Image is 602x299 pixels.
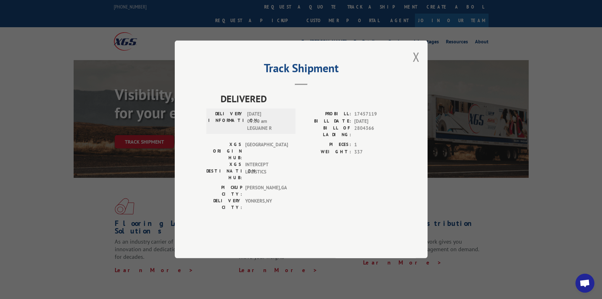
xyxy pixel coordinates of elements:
[354,125,396,138] span: 2804366
[245,141,288,161] span: [GEOGRAPHIC_DATA]
[413,48,420,65] button: Close modal
[247,111,290,132] span: [DATE] 09:00 am LEGUAINE R
[206,64,396,76] h2: Track Shipment
[301,125,351,138] label: BILL OF LADING:
[206,184,242,198] label: PICKUP CITY:
[208,111,244,132] label: DELIVERY INFORMATION:
[245,184,288,198] span: [PERSON_NAME] , GA
[575,274,594,293] a: Open chat
[354,148,396,156] span: 337
[221,92,396,106] span: DELIVERED
[301,111,351,118] label: PROBILL:
[206,161,242,181] label: XGS DESTINATION HUB:
[245,198,288,211] span: YONKERS , NY
[206,141,242,161] label: XGS ORIGIN HUB:
[354,111,396,118] span: 17457119
[301,148,351,156] label: WEIGHT:
[301,141,351,149] label: PIECES:
[354,118,396,125] span: [DATE]
[301,118,351,125] label: BILL DATE:
[245,161,288,181] span: INTERCEPT LOGISTICS
[206,198,242,211] label: DELIVERY CITY:
[354,141,396,149] span: 1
